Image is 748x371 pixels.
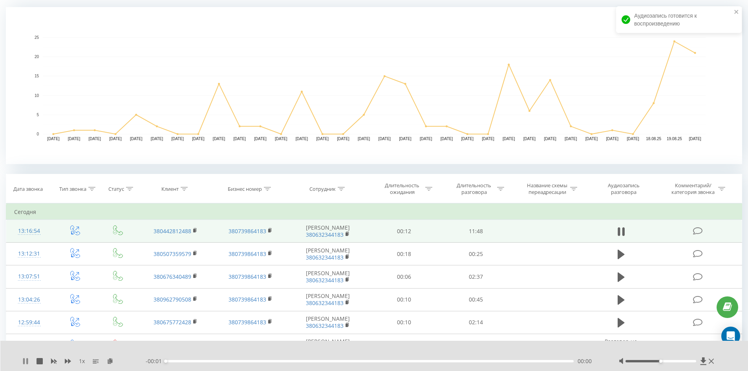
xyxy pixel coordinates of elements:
[14,315,44,330] div: 12:59:44
[229,296,266,303] a: 380739864183
[109,137,122,141] text: [DATE]
[14,223,44,239] div: 13:16:54
[399,137,411,141] text: [DATE]
[146,357,166,365] span: - 00:01
[482,137,494,141] text: [DATE]
[627,137,639,141] text: [DATE]
[368,220,440,243] td: 00:12
[288,311,368,334] td: [PERSON_NAME]
[440,288,512,311] td: 00:45
[68,137,80,141] text: [DATE]
[616,6,742,33] div: Аудиозапись готовится к воспроизведению
[275,137,287,141] text: [DATE]
[368,243,440,265] td: 00:18
[213,137,225,141] text: [DATE]
[108,186,124,192] div: Статус
[154,227,191,235] a: 380442812488
[420,137,432,141] text: [DATE]
[13,186,43,192] div: Дата звонка
[306,254,344,261] a: 380632344183
[229,227,266,235] a: 380739864183
[288,334,368,357] td: [PERSON_NAME]
[440,243,512,265] td: 00:25
[381,182,423,196] div: Длительность ожидания
[14,269,44,284] div: 13:07:51
[35,55,39,59] text: 20
[171,137,184,141] text: [DATE]
[35,93,39,98] text: 10
[453,182,495,196] div: Длительность разговора
[6,204,742,220] td: Сегодня
[309,186,336,192] div: Сотрудник
[306,322,344,329] a: 380632344183
[288,265,368,288] td: [PERSON_NAME]
[35,35,39,40] text: 25
[192,137,205,141] text: [DATE]
[605,338,637,352] span: Разговор не состоялся
[667,137,682,141] text: 19.08.25
[296,137,308,141] text: [DATE]
[306,299,344,307] a: 380632344183
[37,113,39,117] text: 5
[721,327,740,345] div: Open Intercom Messenger
[461,137,474,141] text: [DATE]
[544,137,556,141] text: [DATE]
[379,137,391,141] text: [DATE]
[598,182,649,196] div: Аудиозапись разговора
[585,137,598,141] text: [DATE]
[368,265,440,288] td: 00:06
[288,288,368,311] td: [PERSON_NAME]
[154,318,191,326] a: 380675772428
[659,360,662,363] div: Accessibility label
[689,137,701,141] text: [DATE]
[130,137,143,141] text: [DATE]
[440,311,512,334] td: 02:14
[440,334,512,357] td: 00:00
[368,311,440,334] td: 00:10
[503,137,515,141] text: [DATE]
[228,186,262,192] div: Бизнес номер
[316,137,329,141] text: [DATE]
[154,250,191,258] a: 380507359579
[646,137,661,141] text: 18.08.25
[670,182,716,196] div: Комментарий/категория звонка
[441,137,453,141] text: [DATE]
[89,137,101,141] text: [DATE]
[368,334,440,357] td: 00:42
[14,338,44,353] div: 12:58:28
[734,9,739,16] button: close
[79,357,85,365] span: 1 x
[161,186,179,192] div: Клиент
[254,137,267,141] text: [DATE]
[440,265,512,288] td: 02:37
[306,231,344,238] a: 380632344183
[368,288,440,311] td: 00:10
[14,246,44,261] div: 13:12:31
[578,357,592,365] span: 00:00
[154,296,191,303] a: 380962790508
[154,273,191,280] a: 380676340489
[59,186,86,192] div: Тип звонка
[35,74,39,79] text: 15
[526,182,568,196] div: Название схемы переадресации
[565,137,577,141] text: [DATE]
[164,360,167,363] div: Accessibility label
[523,137,536,141] text: [DATE]
[358,137,370,141] text: [DATE]
[229,273,266,280] a: 380739864183
[606,137,619,141] text: [DATE]
[229,318,266,326] a: 380739864183
[306,276,344,284] a: 380632344183
[234,137,246,141] text: [DATE]
[229,250,266,258] a: 380739864183
[47,137,60,141] text: [DATE]
[288,243,368,265] td: [PERSON_NAME]
[37,132,39,136] text: 0
[288,220,368,243] td: [PERSON_NAME]
[337,137,349,141] text: [DATE]
[151,137,163,141] text: [DATE]
[14,292,44,307] div: 13:04:26
[6,7,742,164] svg: A chart.
[440,220,512,243] td: 11:48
